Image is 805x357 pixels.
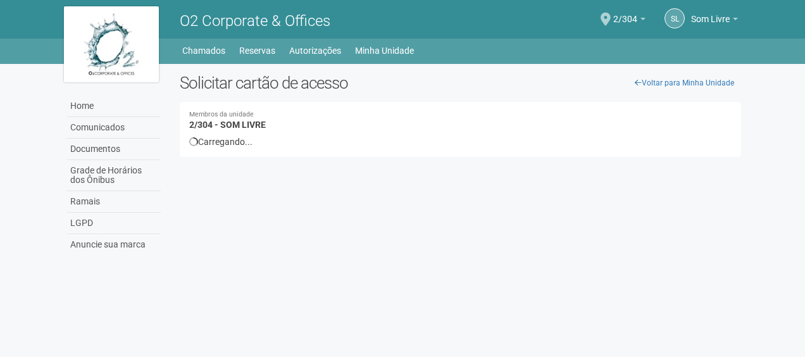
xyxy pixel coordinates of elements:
[628,73,741,92] a: Voltar para Minha Unidade
[289,42,341,59] a: Autorizações
[691,2,730,24] span: Som Livre
[180,12,330,30] span: O2 Corporate & Offices
[665,8,685,28] a: SL
[189,111,732,130] h4: 2/304 - SOM LIVRE
[67,213,161,234] a: LGPD
[64,6,159,82] img: logo.jpg
[180,73,741,92] h2: Solicitar cartão de acesso
[613,2,637,24] span: 2/304
[67,234,161,255] a: Anuncie sua marca
[67,96,161,117] a: Home
[613,16,646,26] a: 2/304
[67,117,161,139] a: Comunicados
[355,42,414,59] a: Minha Unidade
[67,160,161,191] a: Grade de Horários dos Ônibus
[67,191,161,213] a: Ramais
[182,42,225,59] a: Chamados
[239,42,275,59] a: Reservas
[189,136,732,147] div: Carregando...
[67,139,161,160] a: Documentos
[189,111,732,118] small: Membros da unidade
[691,16,738,26] a: Som Livre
